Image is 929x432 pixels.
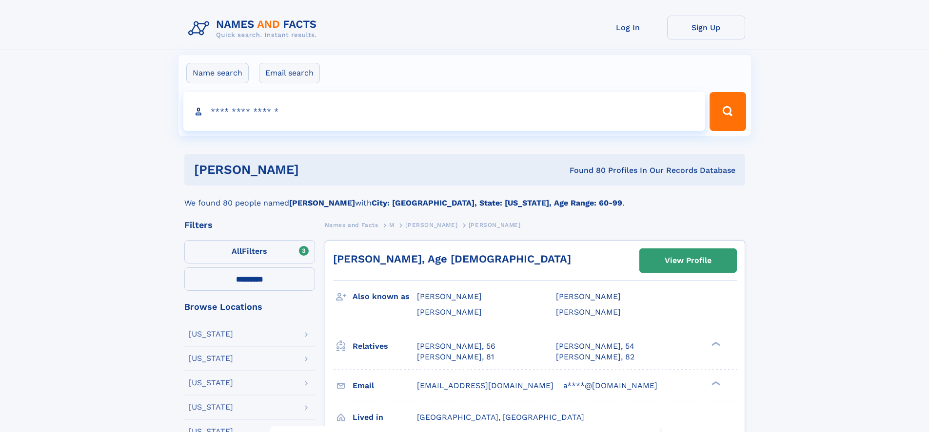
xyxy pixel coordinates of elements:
label: Filters [184,240,315,263]
a: Names and Facts [325,219,378,231]
label: Email search [259,63,320,83]
a: [PERSON_NAME], 81 [417,352,494,362]
a: [PERSON_NAME] [405,219,457,231]
div: [US_STATE] [189,355,233,362]
span: [EMAIL_ADDRESS][DOMAIN_NAME] [417,381,553,390]
div: We found 80 people named with . [184,186,745,209]
div: [US_STATE] [189,403,233,411]
div: Filters [184,221,315,229]
a: [PERSON_NAME], 82 [556,352,634,362]
a: [PERSON_NAME], 56 [417,341,495,352]
span: [PERSON_NAME] [556,307,621,317]
div: ❯ [709,340,721,347]
a: Sign Up [667,16,745,39]
span: [PERSON_NAME] [556,292,621,301]
span: [PERSON_NAME] [405,222,457,228]
span: [PERSON_NAME] [417,292,482,301]
a: Log In [589,16,667,39]
a: View Profile [640,249,736,272]
input: search input [183,92,706,131]
div: Found 80 Profiles In Our Records Database [434,165,735,176]
span: All [232,246,242,256]
b: [PERSON_NAME] [289,198,355,207]
div: [US_STATE] [189,379,233,387]
img: Logo Names and Facts [184,16,325,42]
h3: Relatives [353,338,417,355]
a: [PERSON_NAME], 54 [556,341,634,352]
span: [PERSON_NAME] [469,222,521,228]
div: View Profile [665,249,712,272]
h3: Also known as [353,288,417,305]
h3: Email [353,377,417,394]
div: [US_STATE] [189,330,233,338]
a: M [389,219,395,231]
div: Browse Locations [184,302,315,311]
b: City: [GEOGRAPHIC_DATA], State: [US_STATE], Age Range: 60-99 [372,198,622,207]
h3: Lived in [353,409,417,426]
span: M [389,222,395,228]
button: Search Button [710,92,746,131]
label: Name search [186,63,249,83]
div: ❯ [709,380,721,386]
h1: [PERSON_NAME] [194,164,435,176]
span: [GEOGRAPHIC_DATA], [GEOGRAPHIC_DATA] [417,413,584,422]
a: [PERSON_NAME], Age [DEMOGRAPHIC_DATA] [333,253,571,265]
span: [PERSON_NAME] [417,307,482,317]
